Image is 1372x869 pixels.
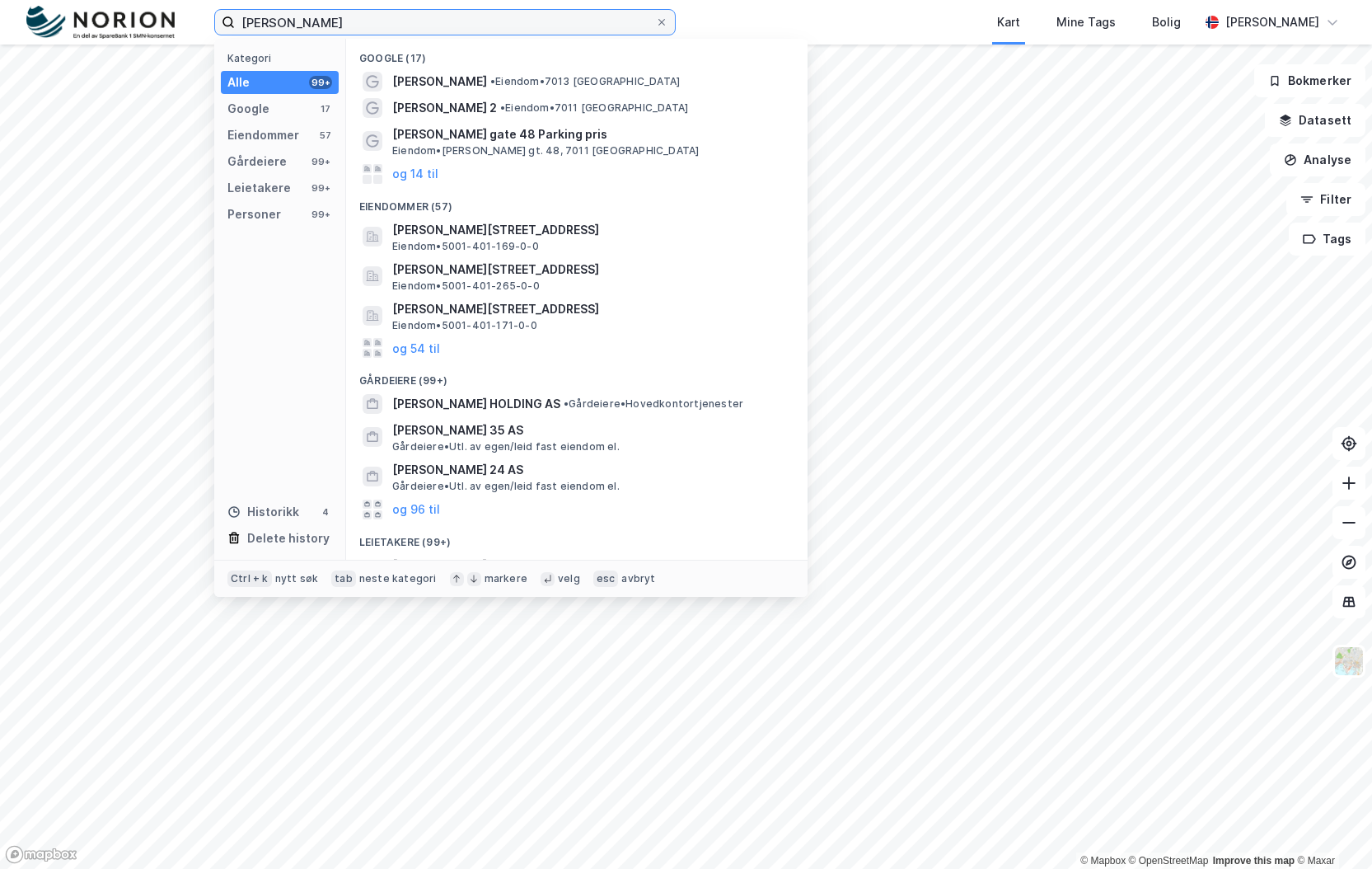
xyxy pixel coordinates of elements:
button: og 96 til [392,500,440,519]
div: Google (17) [346,39,808,68]
div: Eiendommer (57) [346,187,808,217]
div: Google [227,99,269,119]
iframe: Chat Widget [1290,790,1372,869]
div: [PERSON_NAME] [1225,12,1319,32]
span: [PERSON_NAME] HOLDING AS [392,394,560,414]
div: Mine Tags [1056,12,1116,32]
span: Eiendom • 5001-401-169-0-0 [392,240,539,253]
div: 17 [319,102,332,115]
span: Eiendom • 5001-401-265-0-0 [392,279,540,293]
div: Gårdeiere [227,152,287,171]
div: markere [485,572,527,585]
span: [PERSON_NAME] 33 AS [392,556,788,575]
span: • [564,397,569,410]
div: Leietakere [227,178,291,198]
div: esc [593,571,619,587]
div: avbryt [621,572,655,585]
div: velg [558,572,580,585]
div: 99+ [309,155,332,168]
div: nytt søk [275,572,319,585]
div: 57 [319,129,332,142]
div: Kart [997,12,1020,32]
div: Historikk [227,502,299,522]
div: 99+ [309,76,332,89]
div: Kontrollprogram for chat [1290,790,1372,869]
button: Filter [1286,183,1365,216]
div: tab [331,571,356,587]
div: Personer [227,204,281,224]
span: Gårdeiere • Utl. av egen/leid fast eiendom el. [392,480,620,493]
img: Z [1333,646,1365,677]
span: [PERSON_NAME] 35 AS [392,420,788,440]
div: Delete history [247,528,330,548]
button: Bokmerker [1254,64,1365,97]
div: Alle [227,73,250,92]
span: • [490,75,495,87]
a: Mapbox homepage [5,845,77,864]
button: Analyse [1270,143,1365,176]
a: Mapbox [1080,855,1126,867]
button: og 14 til [392,164,438,184]
span: [PERSON_NAME] [392,72,487,92]
span: Gårdeiere • Hovedkontortjenester [564,397,743,411]
div: Bolig [1152,12,1181,32]
span: [PERSON_NAME][STREET_ADDRESS] [392,220,788,240]
span: [PERSON_NAME][STREET_ADDRESS] [392,260,788,279]
span: [PERSON_NAME][STREET_ADDRESS] [392,299,788,319]
span: [PERSON_NAME] 24 AS [392,460,788,480]
div: Kategori [227,52,339,64]
button: Datasett [1265,104,1365,137]
span: [PERSON_NAME] gate 48 Parking pris [392,124,788,144]
button: og 54 til [392,338,440,358]
div: 99+ [309,208,332,221]
span: Eiendom • 5001-401-171-0-0 [392,319,537,332]
div: Gårdeiere (99+) [346,361,808,391]
span: Gårdeiere • Utl. av egen/leid fast eiendom el. [392,440,620,453]
input: Søk på adresse, matrikkel, gårdeiere, leietakere eller personer [235,10,655,35]
div: Leietakere (99+) [346,523,808,552]
div: 4 [319,505,332,519]
img: norion-logo.80e7a08dc31c2e691866.png [26,6,175,40]
a: OpenStreetMap [1129,855,1209,867]
div: neste kategori [359,572,437,585]
span: Eiendom • [PERSON_NAME] gt. 48, 7011 [GEOGRAPHIC_DATA] [392,144,699,157]
div: 99+ [309,181,332,195]
a: Improve this map [1213,855,1295,867]
span: • [500,101,505,114]
div: Eiendommer [227,125,299,145]
div: Ctrl + k [227,571,272,587]
span: Eiendom • 7013 [GEOGRAPHIC_DATA] [490,75,680,88]
span: [PERSON_NAME] 2 [392,98,497,118]
button: Tags [1289,223,1365,256]
span: Eiendom • 7011 [GEOGRAPHIC_DATA] [500,101,688,115]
